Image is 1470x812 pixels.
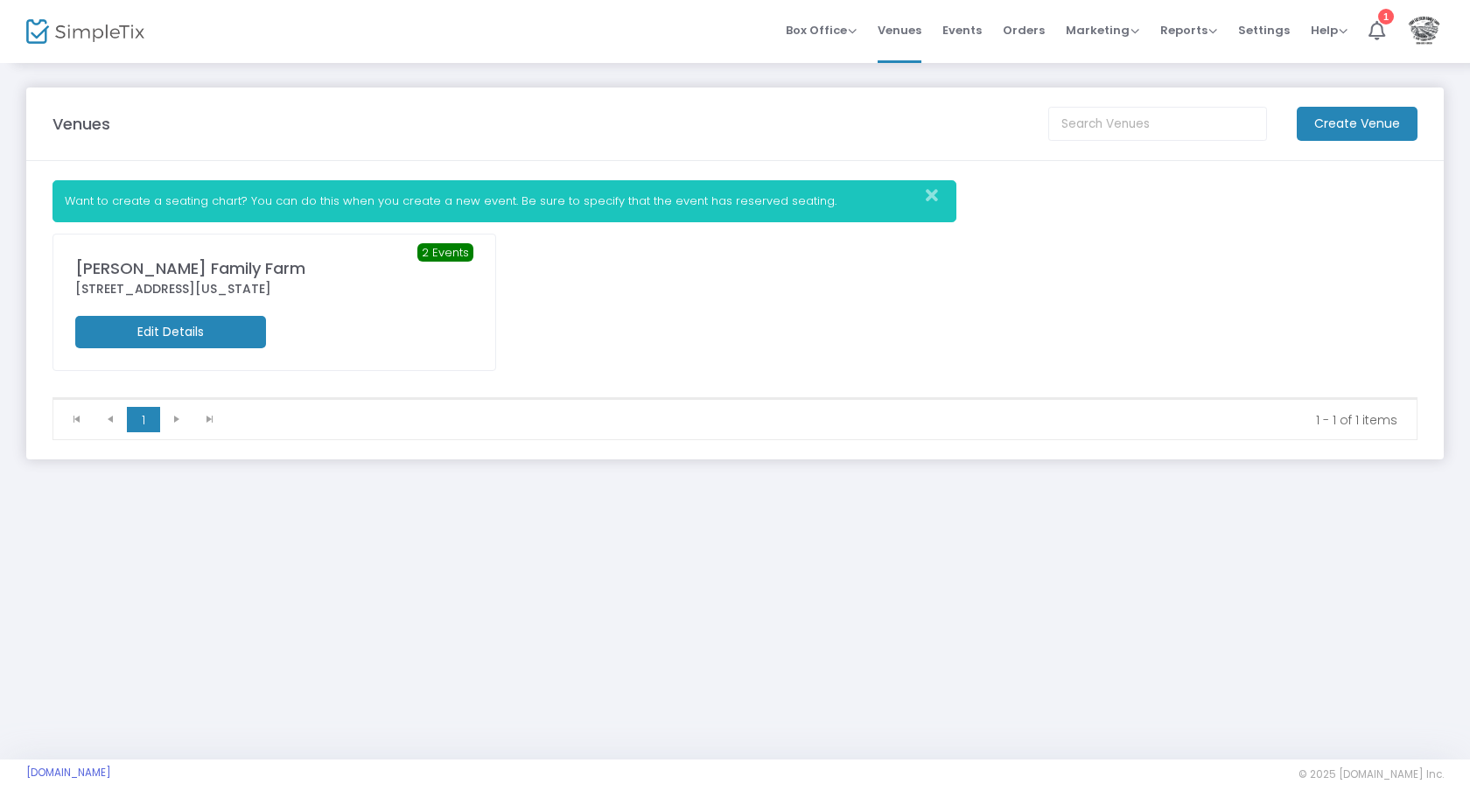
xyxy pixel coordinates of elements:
[239,411,1397,429] kendo-pager-info: 1 - 1 of 1 items
[75,280,473,298] div: [STREET_ADDRESS][US_STATE]
[1048,107,1267,141] input: Search Venues
[127,407,160,433] span: Page 1
[878,8,921,52] span: Venues
[52,112,110,136] m-panel-title: Venues
[1378,9,1394,24] div: 1
[1238,8,1290,52] span: Settings
[1311,22,1347,38] span: Help
[1066,22,1139,38] span: Marketing
[786,22,857,38] span: Box Office
[1298,767,1444,781] span: © 2025 [DOMAIN_NAME] Inc.
[75,256,473,280] div: [PERSON_NAME] Family Farm
[942,8,982,52] span: Events
[920,181,955,210] button: Close
[52,180,956,222] div: Want to create a seating chart? You can do this when you create a new event. Be sure to specify t...
[26,766,111,780] a: [DOMAIN_NAME]
[1003,8,1045,52] span: Orders
[1160,22,1217,38] span: Reports
[75,316,266,348] m-button: Edit Details
[1297,107,1417,141] m-button: Create Venue
[417,243,473,262] span: 2 Events
[53,398,1417,399] div: Data table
